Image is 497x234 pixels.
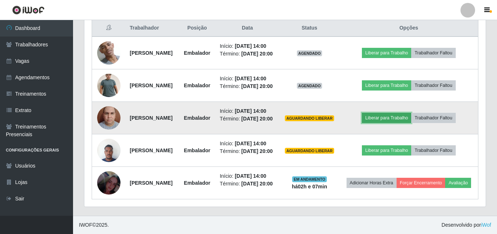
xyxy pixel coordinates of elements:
[445,178,471,188] button: Avaliação
[241,51,273,57] time: [DATE] 20:00
[12,5,45,15] img: CoreUI Logo
[241,83,273,89] time: [DATE] 20:00
[97,135,121,166] img: 1732034222988.jpeg
[235,43,266,49] time: [DATE] 14:00
[184,115,210,121] strong: Embalador
[220,42,275,50] li: Início:
[184,180,210,186] strong: Embalador
[292,176,327,182] span: EM ANDAMENTO
[79,221,109,229] span: © 2025 .
[397,178,446,188] button: Forçar Encerramento
[97,102,121,133] img: 1708352184116.jpeg
[220,107,275,115] li: Início:
[220,180,275,188] li: Término:
[220,140,275,147] li: Início:
[97,162,121,204] img: 1750085775570.jpeg
[241,181,273,187] time: [DATE] 20:00
[220,50,275,58] li: Término:
[130,83,172,88] strong: [PERSON_NAME]
[297,50,322,56] span: AGENDADO
[241,116,273,122] time: [DATE] 20:00
[130,115,172,121] strong: [PERSON_NAME]
[130,180,172,186] strong: [PERSON_NAME]
[220,83,275,90] li: Término:
[184,50,210,56] strong: Embalador
[184,83,210,88] strong: Embalador
[362,80,411,91] button: Liberar para Trabalho
[79,222,92,228] span: IWOF
[97,60,121,111] img: 1718849150705.jpeg
[285,148,334,154] span: AGUARDANDO LIBERAR
[285,115,334,121] span: AGUARDANDO LIBERAR
[125,20,179,37] th: Trabalhador
[411,48,455,58] button: Trabalhador Faltou
[220,115,275,123] li: Término:
[292,184,327,189] strong: há 02 h e 07 min
[130,50,172,56] strong: [PERSON_NAME]
[220,172,275,180] li: Início:
[235,76,266,81] time: [DATE] 14:00
[97,27,121,79] img: 1703894885814.jpeg
[347,178,397,188] button: Adicionar Horas Extra
[220,75,275,83] li: Início:
[235,141,266,146] time: [DATE] 14:00
[297,83,322,89] span: AGENDADO
[411,113,455,123] button: Trabalhador Faltou
[411,80,455,91] button: Trabalhador Faltou
[441,221,491,229] span: Desenvolvido por
[179,20,215,37] th: Posição
[235,173,266,179] time: [DATE] 14:00
[184,147,210,153] strong: Embalador
[215,20,279,37] th: Data
[481,222,491,228] a: iWof
[340,20,478,37] th: Opções
[362,48,411,58] button: Liberar para Trabalho
[241,148,273,154] time: [DATE] 20:00
[235,108,266,114] time: [DATE] 14:00
[411,145,455,156] button: Trabalhador Faltou
[130,147,172,153] strong: [PERSON_NAME]
[220,147,275,155] li: Término:
[362,113,411,123] button: Liberar para Trabalho
[362,145,411,156] button: Liberar para Trabalho
[279,20,340,37] th: Status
